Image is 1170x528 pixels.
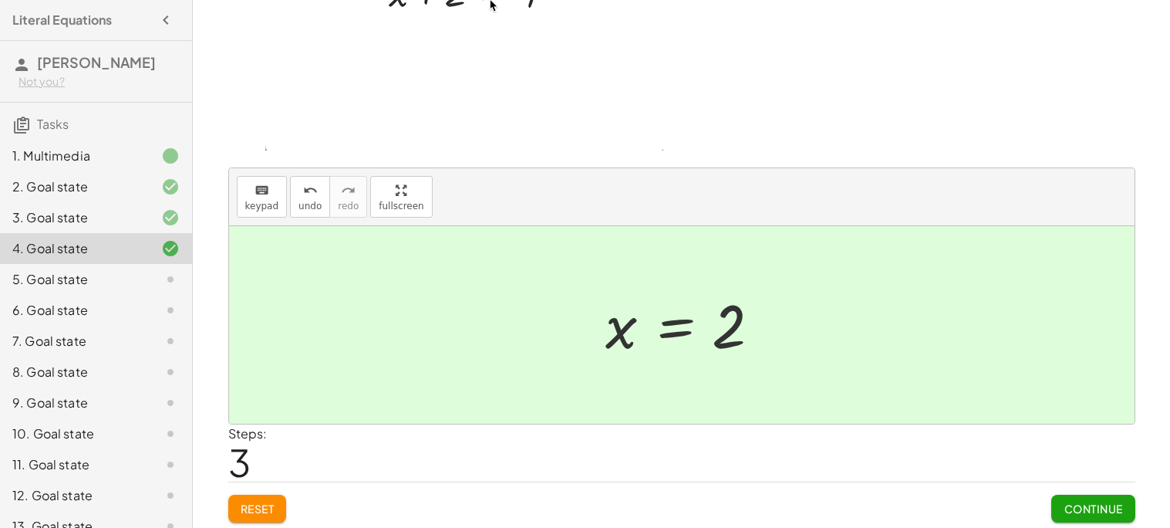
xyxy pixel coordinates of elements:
div: 2. Goal state [12,178,137,196]
div: 7. Goal state [12,332,137,350]
div: 11. Goal state [12,455,137,474]
span: Tasks [37,116,69,132]
i: Task not started. [161,455,180,474]
div: 10. Goal state [12,425,137,443]
div: 4. Goal state [12,239,137,258]
i: Task not started. [161,425,180,443]
i: Task finished and correct. [161,239,180,258]
h4: Literal Equations [12,11,112,29]
div: Not you? [19,74,180,90]
div: 5. Goal state [12,270,137,289]
i: Task finished. [161,147,180,165]
span: Continue [1064,502,1122,516]
i: Task not started. [161,486,180,505]
i: redo [341,181,356,200]
span: keypad [245,201,279,212]
button: fullscreen [370,176,432,218]
span: 3 [228,438,251,486]
div: 1. Multimedia [12,147,137,165]
button: Continue [1051,495,1135,523]
i: keyboard [255,181,269,200]
i: Task not started. [161,270,180,289]
div: 6. Goal state [12,301,137,320]
button: undoundo [290,176,330,218]
label: Steps: [228,425,267,442]
span: fullscreen [379,201,423,212]
button: Reset [228,495,287,523]
i: undo [303,181,318,200]
i: Task not started. [161,301,180,320]
span: redo [338,201,359,212]
div: 3. Goal state [12,208,137,227]
div: 8. Goal state [12,363,137,381]
span: undo [298,201,322,212]
div: 9. Goal state [12,394,137,412]
button: keyboardkeypad [237,176,288,218]
span: [PERSON_NAME] [37,53,156,71]
i: Task not started. [161,394,180,412]
div: 12. Goal state [12,486,137,505]
i: Task finished and correct. [161,178,180,196]
span: Reset [241,502,275,516]
i: Task not started. [161,332,180,350]
button: redoredo [329,176,367,218]
i: Task finished and correct. [161,208,180,227]
i: Task not started. [161,363,180,381]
